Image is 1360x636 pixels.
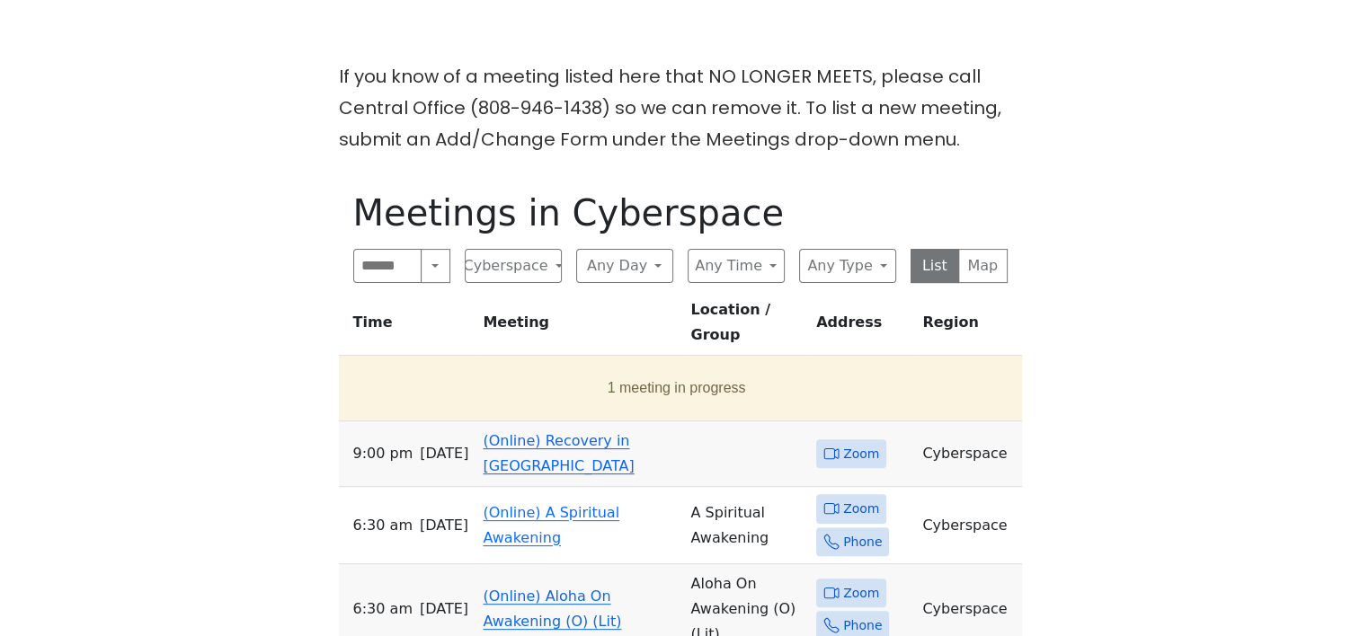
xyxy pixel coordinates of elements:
th: Location / Group [683,297,809,356]
span: 6:30 AM [353,596,413,622]
span: [DATE] [420,441,468,466]
button: Cyberspace [465,249,562,283]
button: Map [958,249,1008,283]
p: If you know of a meeting listed here that NO LONGER MEETS, please call Central Office (808-946-14... [339,61,1022,155]
a: (Online) Recovery in [GEOGRAPHIC_DATA] [483,432,634,474]
th: Time [339,297,476,356]
a: (Online) Aloha On Awakening (O) (Lit) [483,587,621,630]
th: Region [915,297,1021,356]
h1: Meetings in Cyberspace [353,191,1008,234]
button: Any Time [688,249,785,283]
input: Search [353,249,422,283]
td: Cyberspace [915,421,1021,487]
td: A Spiritual Awakening [683,487,809,564]
button: List [911,249,960,283]
button: Search [421,249,449,283]
span: 6:30 AM [353,513,413,538]
span: Phone [843,531,882,553]
td: Cyberspace [915,487,1021,564]
button: 1 meeting in progress [346,363,1008,413]
th: Address [809,297,915,356]
span: [DATE] [420,513,468,538]
span: Zoom [843,498,879,520]
span: [DATE] [420,596,468,622]
button: Any Day [576,249,673,283]
button: Any Type [799,249,896,283]
th: Meeting [476,297,683,356]
a: (Online) A Spiritual Awakening [483,504,619,546]
span: Zoom [843,582,879,605]
span: Zoom [843,443,879,465]
span: 9:00 PM [353,441,413,466]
